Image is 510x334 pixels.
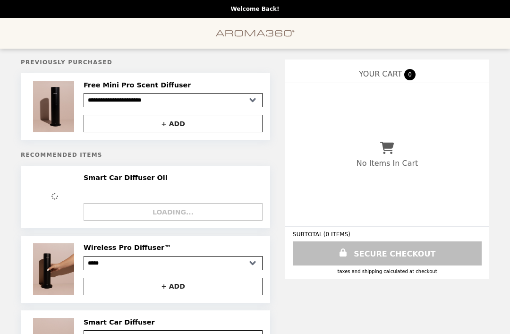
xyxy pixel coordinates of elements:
img: Wireless Pro Diffuser™ [33,243,77,295]
span: ( 0 ITEMS ) [323,231,350,238]
button: + ADD [84,115,263,132]
select: Select a product variant [84,93,263,107]
span: YOUR CART [359,69,402,78]
p: Welcome Back! [230,6,279,12]
h2: Wireless Pro Diffuser™ [84,243,175,252]
h5: Previously Purchased [21,59,270,66]
h2: Smart Car Diffuser Oil [84,173,171,182]
img: Free Mini Pro Scent Diffuser [33,81,76,132]
select: Select a product variant [84,256,263,270]
h2: Free Mini Pro Scent Diffuser [84,81,195,89]
button: + ADD [84,278,263,295]
h5: Recommended Items [21,152,270,158]
div: Taxes and Shipping calculated at checkout [293,269,482,274]
img: Brand Logo [215,24,295,43]
span: SUBTOTAL [293,231,323,238]
h2: Smart Car Diffuser [84,318,159,326]
span: 0 [404,69,416,80]
p: No Items In Cart [357,159,418,168]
